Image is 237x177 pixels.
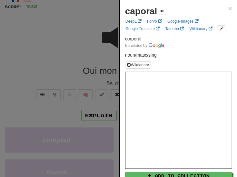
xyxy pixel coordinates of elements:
button: Close [228,5,232,12]
a: Tatoeba [163,25,186,32]
a: Forvo [145,18,164,25]
abbr: Gender: Masculine gender [136,52,147,58]
span: / [136,52,148,58]
span: corporal [125,36,142,41]
abbr: Number: Singular number [148,52,157,58]
button: edit links [218,25,225,32]
p: noun / [125,52,232,58]
a: Google Images [165,18,201,25]
span: × [228,5,232,12]
button: Wiktionary [125,61,151,69]
strong: caporal [125,6,157,16]
a: Wiktionary [188,25,214,32]
a: DeepL [123,18,143,25]
img: Color short [125,43,164,48]
a: Google Translate [123,25,162,32]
